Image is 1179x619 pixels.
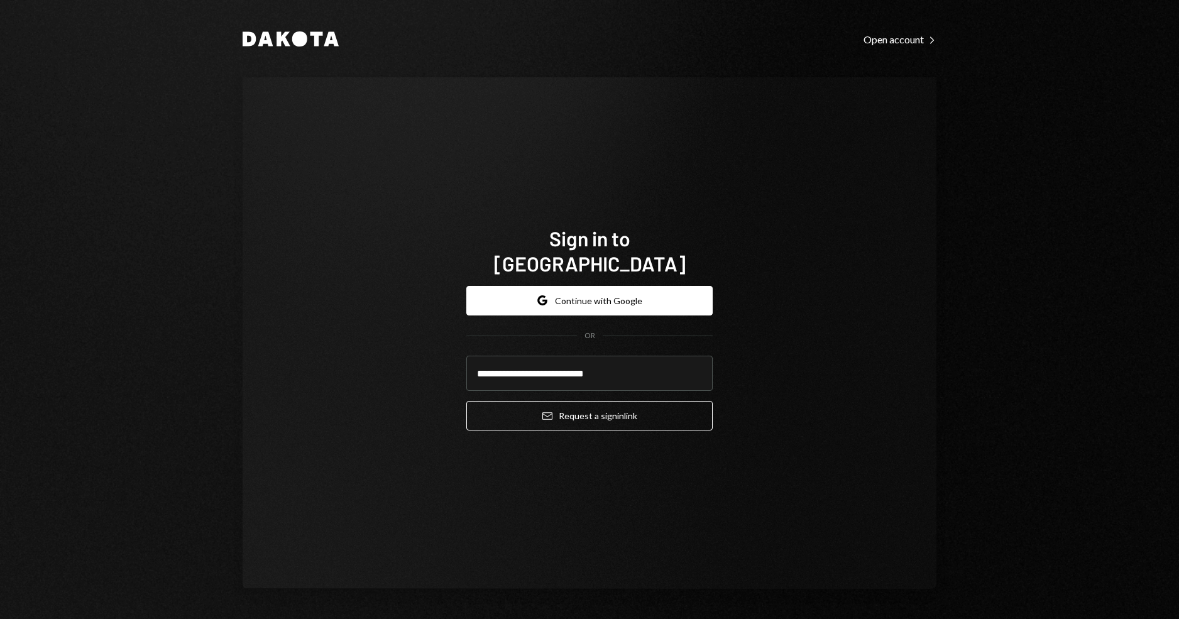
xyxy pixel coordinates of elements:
a: Open account [864,32,936,46]
button: Continue with Google [466,286,713,315]
div: OR [584,331,595,341]
div: Open account [864,33,936,46]
button: Request a signinlink [466,401,713,430]
h1: Sign in to [GEOGRAPHIC_DATA] [466,226,713,276]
